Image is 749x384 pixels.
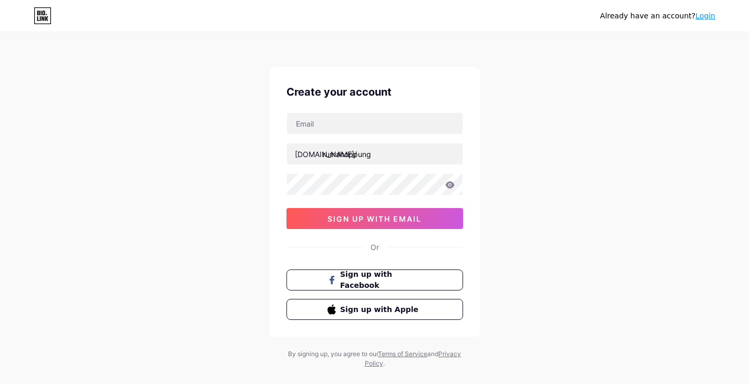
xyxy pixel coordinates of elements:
[286,269,463,290] button: Sign up with Facebook
[327,214,422,223] span: sign up with email
[286,84,463,100] div: Create your account
[286,299,463,320] button: Sign up with Apple
[340,269,422,291] span: Sign up with Facebook
[285,349,464,368] div: By signing up, you agree to our and .
[286,208,463,229] button: sign up with email
[371,242,379,253] div: Or
[340,304,422,315] span: Sign up with Apple
[378,350,427,358] a: Terms of Service
[295,149,357,160] div: [DOMAIN_NAME]/
[287,143,463,164] input: username
[287,113,463,134] input: Email
[695,12,715,20] a: Login
[600,11,715,22] div: Already have an account?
